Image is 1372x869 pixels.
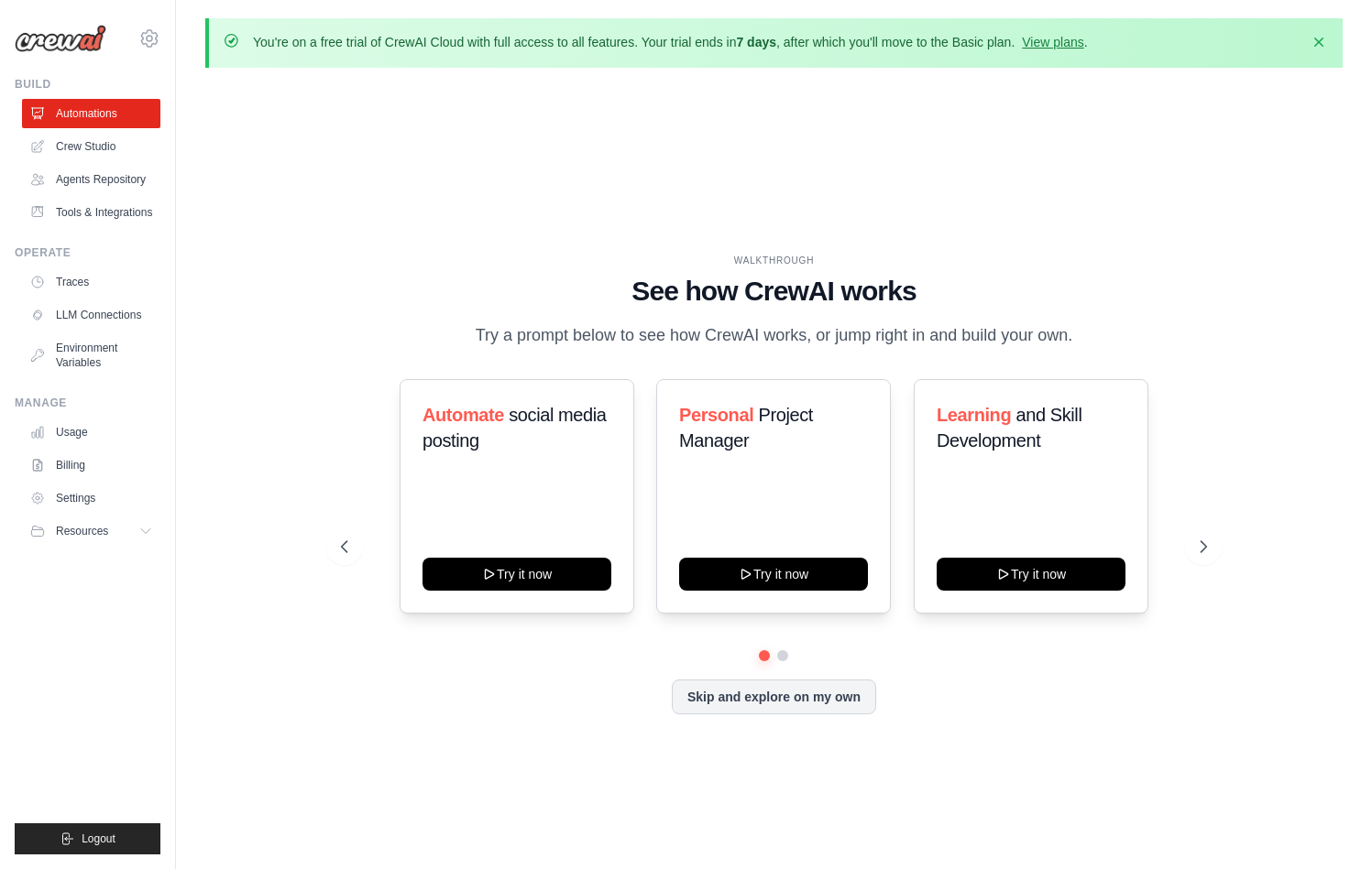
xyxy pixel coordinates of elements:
[22,300,160,330] a: LLM Connections
[22,198,160,227] a: Tools & Integrations
[341,275,1207,308] h1: See how CrewAI works
[679,405,753,425] span: Personal
[423,405,504,425] span: Automate
[341,254,1207,267] div: WALKTHROUGH
[22,267,160,297] a: Traces
[937,405,1081,451] span: and Skill Development
[15,823,160,854] button: Logout
[1022,35,1083,49] a: View plans
[56,524,108,538] span: Resources
[22,132,160,161] a: Crew Studio
[937,558,1125,591] button: Try it now
[22,451,160,480] a: Billing
[22,516,160,546] button: Resources
[15,25,106,52] img: Logo
[1280,781,1372,869] iframe: Chat Widget
[15,245,160,260] div: Operate
[679,558,868,591] button: Try it now
[15,77,160,92] div: Build
[466,322,1081,349] p: Try a prompt below to see how CrewAI works, or jump right in and build your own.
[82,831,115,846] span: Logout
[423,558,611,591] button: Try it now
[22,165,160,194] a: Agents Repository
[423,405,607,451] span: social media posting
[22,99,160,128] a: Automations
[672,679,876,714] button: Skip and explore on my own
[22,333,160,377] a: Environment Variables
[736,35,776,49] strong: 7 days
[937,405,1011,425] span: Learning
[22,418,160,447] a: Usage
[15,396,160,410] div: Manage
[253,33,1088,51] p: You're on a free trial of CrewAI Cloud with full access to all features. Your trial ends in , aft...
[22,483,160,513] a: Settings
[679,405,813,451] span: Project Manager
